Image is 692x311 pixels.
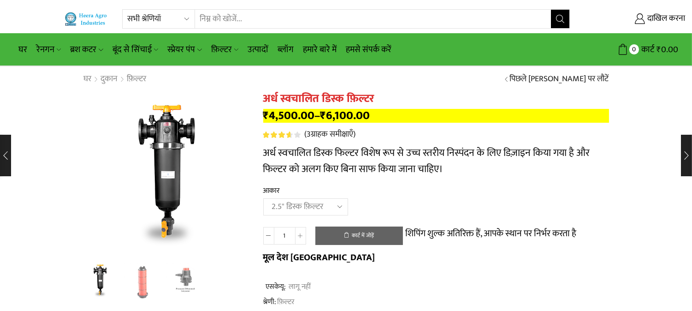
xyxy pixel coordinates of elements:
font: ₹ [263,106,269,125]
img: अर्ध स्वचालित डिस्क फ़िल्टर [81,262,119,300]
font: आकार [263,185,280,197]
font: – [315,106,320,125]
font: मूल देश [GEOGRAPHIC_DATA] [263,250,375,265]
font: ब्लॉग [278,42,294,57]
font: फ़िल्टर [127,72,147,86]
font: ₹ [320,106,326,125]
font: उत्पादों [248,42,268,57]
font: पिछले [PERSON_NAME] पर लौटें [510,72,609,86]
font: अर्ध स्वचालित डिस्क फिल्टर विशेष रूप से उच्च स्तरीय निस्पंदन के लिए डिज़ाइन किया गया है और फिल्टर... [263,144,590,178]
a: (3ग्राहक समीक्षाएँ) [305,129,356,141]
a: बूंद से सिंचाई [108,39,163,60]
font: कार्ट [641,42,654,57]
a: स्प्रेयर पंप [163,39,206,60]
font: कार्ट में जोड़ें [352,231,374,240]
font: बूंद से सिंचाई [112,42,152,57]
button: कार्ट में जोड़ें [315,227,403,245]
input: निम्न को खोजें... [195,10,550,28]
a: फ़िल्टर [127,73,147,85]
button: खोज बटन [551,10,569,28]
a: दबाव-प्रशिक्षक [166,263,205,301]
font: 4,500.00 [269,106,315,125]
font: दाखिल करना [647,12,685,25]
a: ब्रश कटर [65,39,107,60]
a: पिछले [PERSON_NAME] पर लौटें [510,73,609,85]
a: डिस्क-फ़िल्टर [124,263,162,301]
font: दुकान [101,72,118,86]
a: हमारे बारे में [298,39,341,60]
a: ब्लॉग [273,39,298,60]
font: स्प्रेयर पंप [167,42,195,57]
a: उत्पादों [243,39,273,60]
font: रेनगन [36,42,54,57]
a: हमसे संपर्क करें [341,39,396,60]
font: घर [18,42,27,57]
a: फ़िल्टर [277,296,295,308]
font: ( [305,127,307,141]
font: 0 [632,44,636,55]
li: 3 / 3 [166,263,205,300]
li: 2 / 3 [124,263,162,300]
nav: ब्रेडक्रम्ब [83,73,147,85]
font: 3 [307,127,311,141]
font: हमसे संपर्क करें [346,42,391,57]
a: रेनगन [32,39,65,60]
font: श्रेणी: [263,296,277,308]
a: दुकान [101,73,118,85]
a: 0 कार्ट ₹0.00 [579,41,678,58]
font: 6,100.00 [326,106,370,125]
font: 0.00 [661,42,678,57]
font: हमारे बारे में [303,42,337,57]
font: फ़िल्टर [211,42,232,57]
a: घर [14,39,32,60]
font: ₹ [657,42,661,57]
input: उत्पाद गुणवत्ता [274,227,295,245]
font: एसकेयू: [265,281,286,293]
font: ग्राहक समीक्षाएँ) [311,127,356,141]
font: अर्ध स्वचालित डिस्क फ़िल्टर [263,90,374,108]
font: ब्रश कटर [70,42,96,57]
a: फ़िल्टर [207,39,243,60]
font: लागू नहीं [288,281,311,293]
div: 5 में से 3.67 रेटिंग [263,132,301,138]
font: घर [84,72,92,86]
li: 1 / 3 [81,263,119,300]
font: शिपिंग शुल्क अतिरिक्त हैं, आपके स्थान पर निर्भर करता है [405,226,576,241]
font: फ़िल्टर [278,296,295,308]
a: दाखिल करना [584,11,685,27]
a: घर [83,73,92,85]
div: 1 / 3 [83,92,249,258]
